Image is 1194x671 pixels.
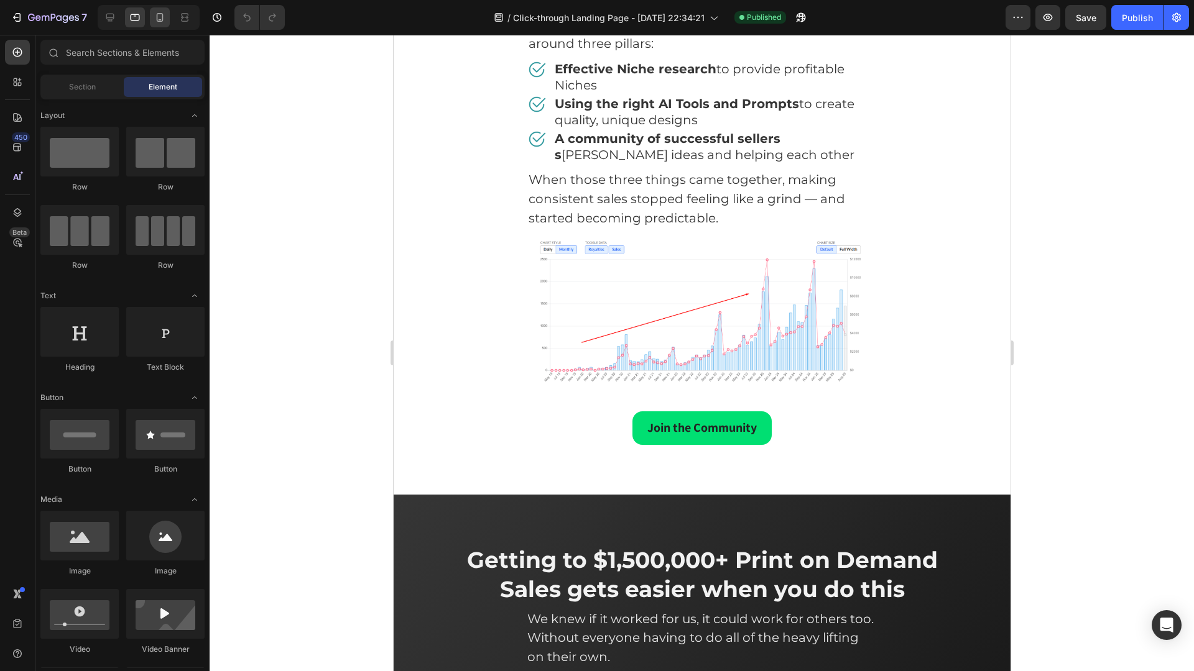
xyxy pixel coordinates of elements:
div: Image [126,565,205,577]
div: Row [40,181,119,193]
div: Open Intercom Messenger [1152,610,1182,640]
div: Heading [40,362,119,373]
div: 450 [12,132,30,142]
span: Button [40,392,63,403]
div: Video Banner [126,644,205,655]
button: 7 [5,5,93,30]
span: Toggle open [185,106,205,126]
div: Undo/Redo [234,5,285,30]
div: Image [40,565,119,577]
div: Publish [1122,11,1153,24]
div: Row [126,260,205,271]
span: Toggle open [185,490,205,509]
div: Button [126,463,205,475]
span: Toggle open [185,388,205,408]
span: Element [149,81,177,93]
input: Search Sections & Elements [40,40,205,65]
button: Save [1065,5,1106,30]
span: / [507,11,511,24]
span: Click-through Landing Page - [DATE] 22:34:21 [513,11,705,24]
div: Button [40,463,119,475]
span: Layout [40,110,65,121]
div: Row [40,260,119,271]
span: Published [747,12,781,23]
p: 7 [81,10,87,25]
span: Save [1076,12,1096,23]
span: Section [69,81,96,93]
span: Text [40,290,56,301]
span: Media [40,494,62,505]
button: Publish [1111,5,1164,30]
div: Video [40,644,119,655]
iframe: Design area [394,35,1011,671]
span: Toggle open [185,286,205,306]
div: Text Block [126,362,205,373]
div: Row [126,181,205,193]
div: Beta [9,227,30,237]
